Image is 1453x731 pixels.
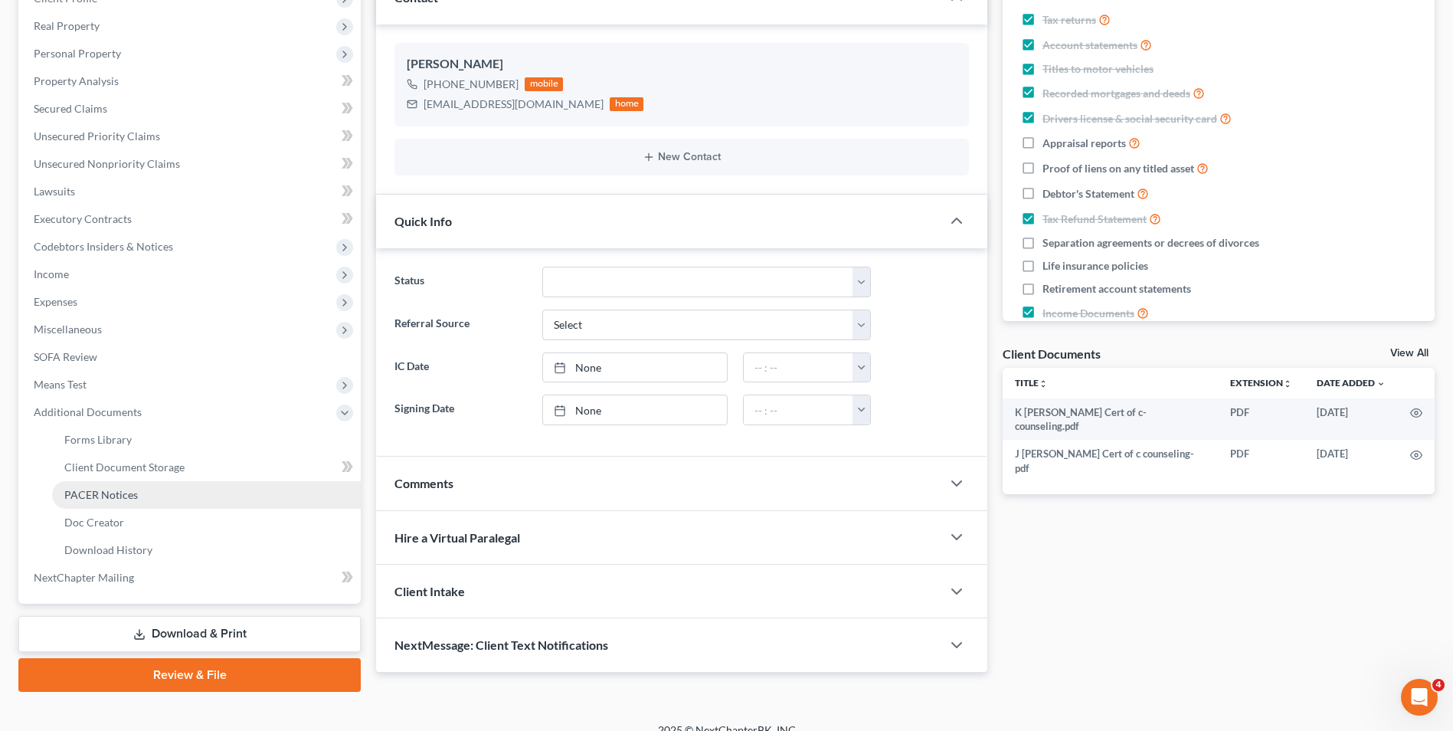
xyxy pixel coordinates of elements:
[1042,111,1217,126] span: Drivers license & social security card
[21,95,361,123] a: Secured Claims
[1042,161,1194,176] span: Proof of liens on any titled asset
[34,323,102,336] span: Miscellaneous
[34,405,142,418] span: Additional Documents
[34,185,75,198] span: Lawsuits
[34,240,173,253] span: Codebtors Insiders & Notices
[1283,379,1292,388] i: unfold_more
[34,212,132,225] span: Executory Contracts
[387,310,534,340] label: Referral Source
[34,378,87,391] span: Means Test
[1042,235,1259,251] span: Separation agreements or decrees of divorces
[543,395,727,425] a: None
[394,214,452,228] span: Quick Info
[1042,12,1096,28] span: Tax returns
[424,77,519,92] div: [PHONE_NUMBER]
[744,395,853,425] input: -- : --
[21,150,361,178] a: Unsecured Nonpriority Claims
[34,102,107,115] span: Secured Claims
[407,151,957,163] button: New Contact
[52,536,361,564] a: Download History
[1317,377,1386,388] a: Date Added expand_more
[744,353,853,382] input: -- : --
[52,454,361,481] a: Client Document Storage
[1218,440,1304,482] td: PDF
[387,267,534,297] label: Status
[1042,61,1154,77] span: Titles to motor vehicles
[1042,136,1126,151] span: Appraisal reports
[34,129,160,143] span: Unsecured Priority Claims
[1042,211,1147,227] span: Tax Refund Statement
[1003,346,1101,362] div: Client Documents
[34,350,97,363] span: SOFA Review
[1015,377,1048,388] a: Titleunfold_more
[407,55,957,74] div: [PERSON_NAME]
[64,488,138,501] span: PACER Notices
[64,433,132,446] span: Forms Library
[1042,258,1148,274] span: Life insurance policies
[1390,348,1428,359] a: View All
[34,74,119,87] span: Property Analysis
[394,638,608,652] span: NextMessage: Client Text Notifications
[64,516,124,529] span: Doc Creator
[52,481,361,509] a: PACER Notices
[64,543,152,556] span: Download History
[1042,186,1134,202] span: Debtor's Statement
[1042,281,1191,297] span: Retirement account statements
[21,178,361,205] a: Lawsuits
[1401,679,1438,716] iframe: Intercom live chat
[34,295,77,308] span: Expenses
[1304,398,1398,441] td: [DATE]
[64,461,185,474] span: Client Document Storage
[394,476,453,490] span: Comments
[1042,86,1190,101] span: Recorded mortgages and deeds
[387,395,534,425] label: Signing Date
[1304,440,1398,482] td: [DATE]
[394,530,520,545] span: Hire a Virtual Paralegal
[1432,679,1445,691] span: 4
[1003,440,1218,482] td: J [PERSON_NAME] Cert of c counseling-pdf
[1042,306,1134,321] span: Income Documents
[18,658,361,692] a: Review & File
[21,564,361,592] a: NextChapter Mailing
[387,352,534,383] label: IC Date
[18,616,361,652] a: Download & Print
[52,426,361,454] a: Forms Library
[424,97,604,112] div: [EMAIL_ADDRESS][DOMAIN_NAME]
[1042,38,1137,53] span: Account statements
[34,267,69,280] span: Income
[525,77,563,91] div: mobile
[1039,379,1048,388] i: unfold_more
[610,97,643,111] div: home
[1218,398,1304,441] td: PDF
[34,19,100,32] span: Real Property
[543,353,727,382] a: None
[21,67,361,95] a: Property Analysis
[34,47,121,60] span: Personal Property
[21,205,361,233] a: Executory Contracts
[34,571,134,584] span: NextChapter Mailing
[34,157,180,170] span: Unsecured Nonpriority Claims
[21,123,361,150] a: Unsecured Priority Claims
[1230,377,1292,388] a: Extensionunfold_more
[52,509,361,536] a: Doc Creator
[1003,398,1218,441] td: K [PERSON_NAME] Cert of c- counseling.pdf
[394,584,465,598] span: Client Intake
[1376,379,1386,388] i: expand_more
[21,343,361,371] a: SOFA Review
